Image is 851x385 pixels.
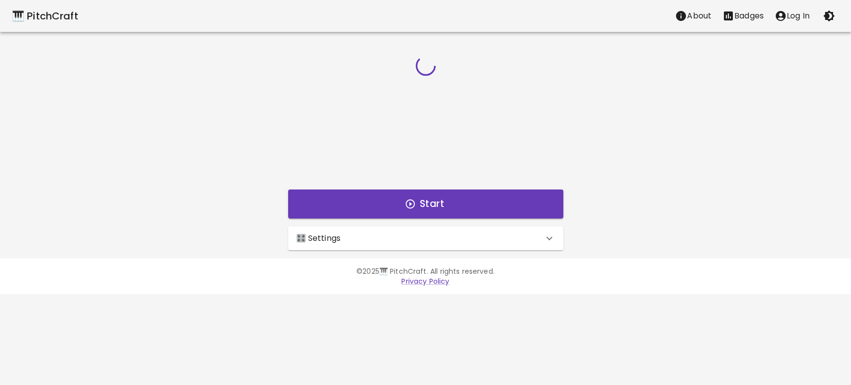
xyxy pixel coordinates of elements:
[769,6,815,26] button: account of current user
[288,190,563,218] button: Start
[787,10,810,22] p: Log In
[12,8,78,24] a: 🎹 PitchCraft
[296,232,341,244] p: 🎛️ Settings
[734,10,764,22] p: Badges
[717,6,769,26] button: Stats
[687,10,711,22] p: About
[139,266,713,276] p: © 2025 🎹 PitchCraft. All rights reserved.
[401,276,449,286] a: Privacy Policy
[288,226,563,250] div: 🎛️ Settings
[670,6,717,26] button: About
